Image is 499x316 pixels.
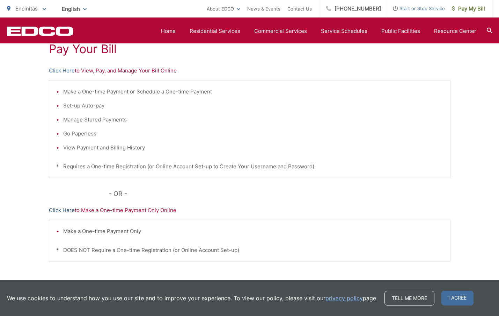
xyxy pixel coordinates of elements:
[49,42,450,56] h1: Pay Your Bill
[7,26,73,36] a: EDCD logo. Return to the homepage.
[381,27,420,35] a: Public Facilities
[49,66,75,75] a: Click Here
[190,27,240,35] a: Residential Services
[247,5,280,13] a: News & Events
[254,27,307,35] a: Commercial Services
[321,27,367,35] a: Service Schedules
[109,189,450,199] p: - OR -
[56,162,443,171] p: * Requires a One-time Registration (or Online Account Set-up to Create Your Username and Password)
[384,291,434,306] a: Tell me more
[7,294,377,302] p: We use cookies to understand how you use our site and to improve your experience. To view our pol...
[63,87,443,96] li: Make a One-time Payment or Schedule a One-time Payment
[49,66,450,75] p: to View, Pay, and Manage Your Bill Online
[207,5,240,13] a: About EDCO
[49,206,75,215] a: Click Here
[441,291,474,306] span: I agree
[452,5,485,13] span: Pay My Bill
[434,27,476,35] a: Resource Center
[63,115,443,124] li: Manage Stored Payments
[56,246,443,254] p: * DOES NOT Require a One-time Registration (or Online Account Set-up)
[49,206,450,215] p: to Make a One-time Payment Only Online
[325,294,363,302] a: privacy policy
[63,227,443,236] li: Make a One-time Payment Only
[63,101,443,110] li: Set-up Auto-pay
[161,27,176,35] a: Home
[287,5,312,13] a: Contact Us
[57,3,92,15] span: English
[63,143,443,152] li: View Payment and Billing History
[15,5,38,12] span: Encinitas
[63,129,443,138] li: Go Paperless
